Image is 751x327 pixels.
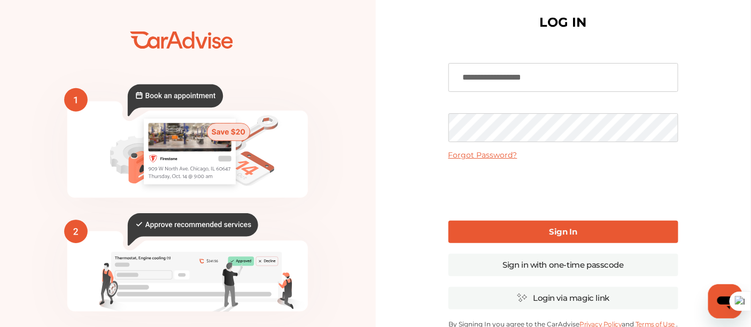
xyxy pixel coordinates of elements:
[448,287,678,309] a: Login via magic link
[448,150,517,160] a: Forgot Password?
[448,254,678,276] a: Sign in with one-time passcode
[517,293,528,303] img: magic_icon.32c66aac.svg
[482,168,645,210] iframe: reCAPTCHA
[448,221,678,243] a: Sign In
[708,284,742,318] iframe: Button to launch messaging window
[540,17,587,28] h1: LOG IN
[549,227,577,237] b: Sign In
